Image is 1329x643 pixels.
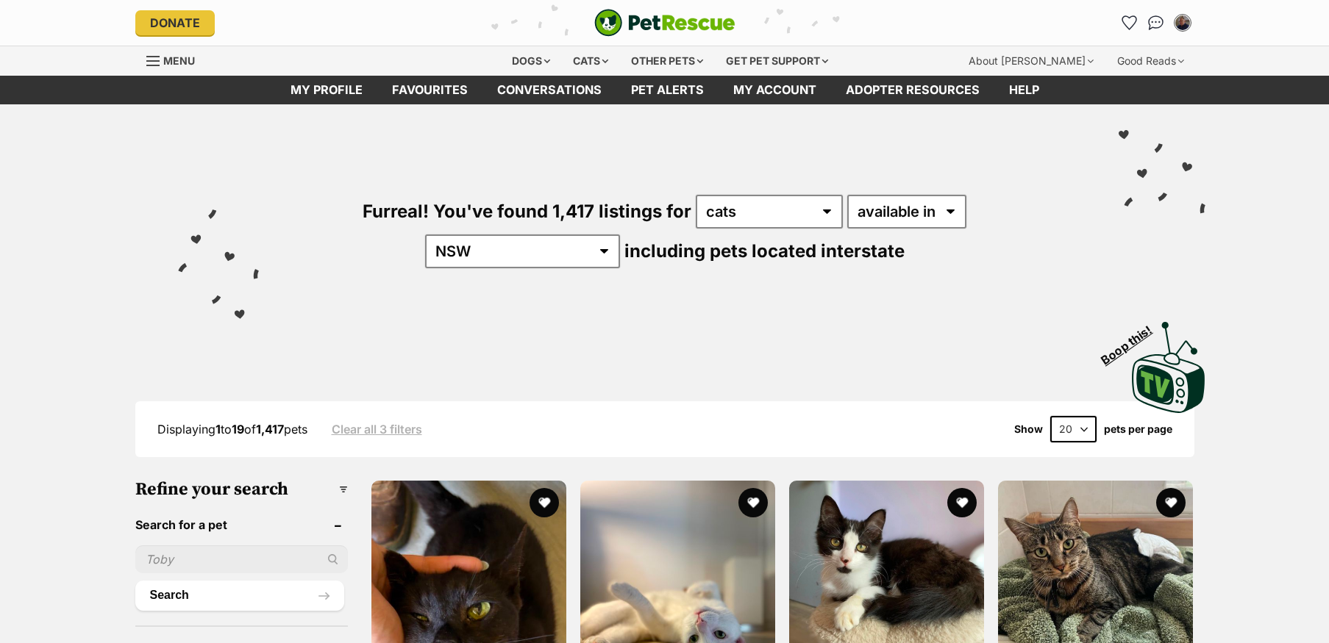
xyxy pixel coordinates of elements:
[377,76,482,104] a: Favourites
[276,76,377,104] a: My profile
[1014,423,1043,435] span: Show
[958,46,1104,76] div: About [PERSON_NAME]
[831,76,994,104] a: Adopter resources
[1118,11,1141,35] a: Favourites
[1098,314,1166,367] span: Boop this!
[135,518,348,531] header: Search for a pet
[1171,11,1194,35] button: My account
[563,46,619,76] div: Cats
[594,9,735,37] img: logo-cat-932fe2b9b8326f06289b0f2fb663e598f794de774fb13d1741a6617ecf9a85b4.svg
[1118,11,1194,35] ul: Account quick links
[215,422,221,437] strong: 1
[1175,15,1190,30] img: Vincent Malone profile pic
[146,46,205,73] a: Menu
[332,423,422,436] a: Clear all 3 filters
[738,488,768,517] button: favourite
[624,240,905,262] span: including pets located interstate
[363,201,691,222] span: Furreal! You've found 1,417 listings for
[502,46,560,76] div: Dogs
[616,76,719,104] a: Pet alerts
[163,54,195,67] span: Menu
[135,545,348,573] input: Toby
[1104,423,1172,435] label: pets per page
[621,46,713,76] div: Other pets
[135,479,348,500] h3: Refine your search
[232,422,244,437] strong: 19
[1107,46,1194,76] div: Good Reads
[256,422,284,437] strong: 1,417
[719,76,831,104] a: My account
[1144,11,1168,35] a: Conversations
[716,46,838,76] div: Get pet support
[157,422,307,437] span: Displaying to of pets
[482,76,616,104] a: conversations
[1132,322,1205,413] img: PetRescue TV logo
[135,10,215,35] a: Donate
[1148,15,1164,30] img: chat-41dd97257d64d25036548639549fe6c8038ab92f7586957e7f3b1b290dea8141.svg
[135,581,344,610] button: Search
[594,9,735,37] a: PetRescue
[1156,488,1186,517] button: favourite
[530,488,559,517] button: favourite
[994,76,1054,104] a: Help
[947,488,977,517] button: favourite
[1132,309,1205,416] a: Boop this!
